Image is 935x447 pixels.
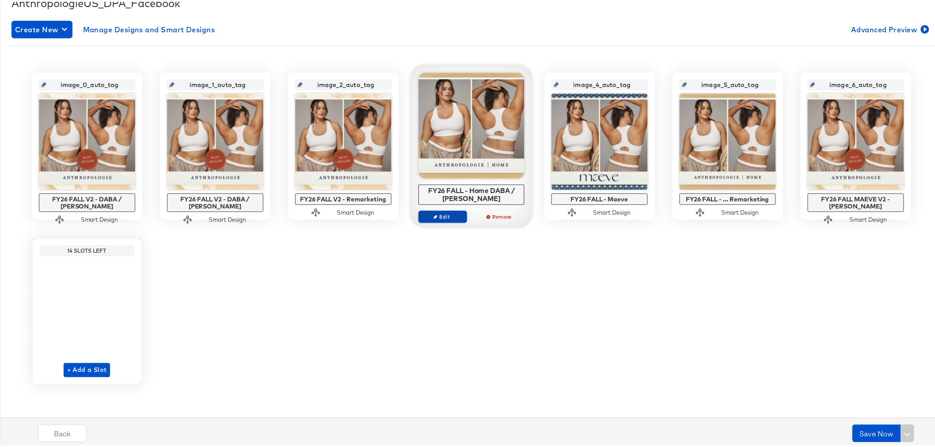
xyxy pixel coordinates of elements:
[80,19,219,37] button: Manage Designs and Smart Designs
[479,212,520,218] span: Remove
[38,423,87,440] button: Back
[852,423,901,440] button: Save Now
[337,207,375,215] div: Smart Design
[851,22,927,34] span: Advanced Preview
[475,209,524,221] button: Remove
[297,194,389,201] div: FY26 FALL V2 - Remarketing
[593,207,631,215] div: Smart Design
[67,363,107,374] span: + Add a Slot
[83,22,215,34] span: Manage Designs and Smart Designs
[15,22,69,34] span: Create New
[64,361,110,375] button: + Add a Slot
[810,194,902,208] div: FY26 FALL MAEVE V2 - [PERSON_NAME]
[848,19,931,37] button: Advanced Preview
[421,185,522,201] div: FY26 FALL - Home DABA / [PERSON_NAME]
[418,209,467,221] button: Edit
[41,194,133,208] div: FY26 FALL V2 - DABA / [PERSON_NAME]
[209,214,247,222] div: Smart Design
[554,194,646,201] div: FY26 FALL - Maeve
[722,207,759,215] div: Smart Design
[422,212,463,218] span: Edit
[11,19,72,37] button: Create New
[81,214,118,222] div: Smart Design
[42,246,132,253] div: 14 Slots Left
[169,194,261,208] div: FY26 FALL V2 - DABA / [PERSON_NAME]
[850,214,887,222] div: Smart Design
[682,194,774,201] div: FY26 FALL - ... Remarketing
